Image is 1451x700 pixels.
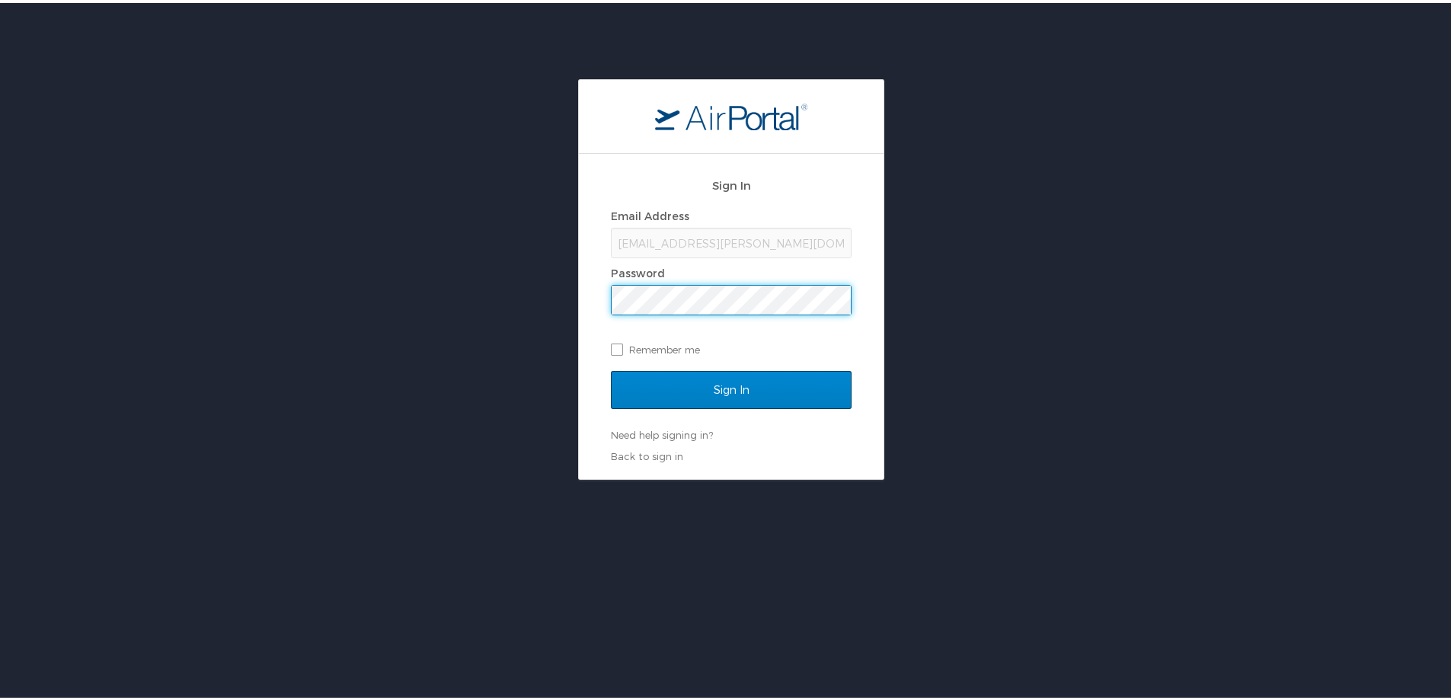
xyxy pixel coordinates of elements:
a: Back to sign in [611,447,683,459]
h2: Sign In [611,174,852,191]
img: logo [655,100,807,127]
label: Password [611,264,665,276]
a: Need help signing in? [611,426,713,438]
input: Sign In [611,368,852,406]
label: Email Address [611,206,689,219]
label: Remember me [611,335,852,358]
